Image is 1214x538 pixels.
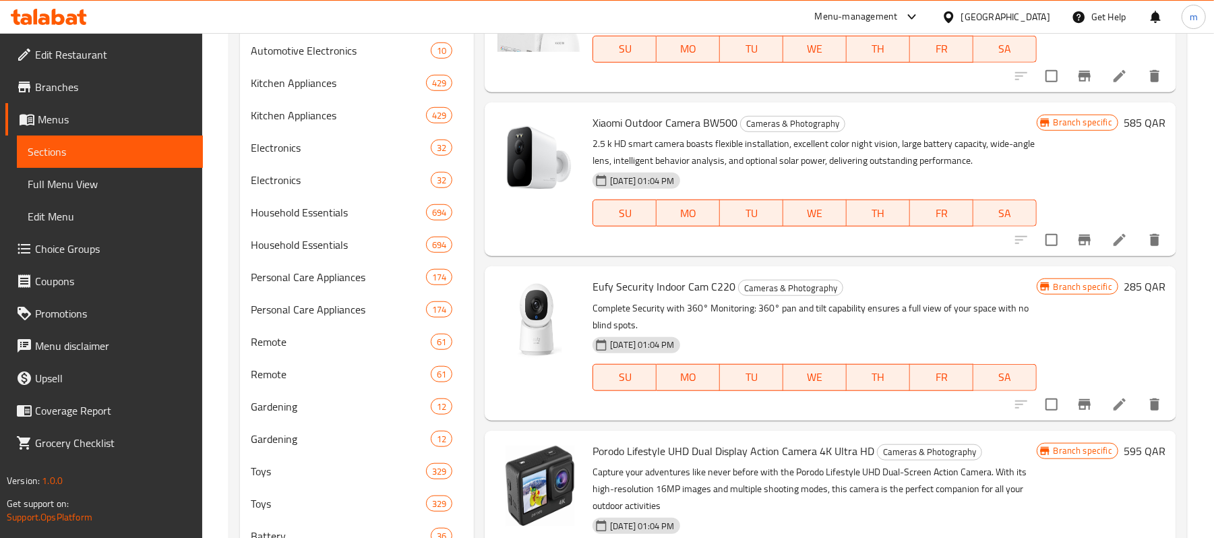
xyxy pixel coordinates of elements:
[240,423,474,455] div: Gardening12
[7,472,40,489] span: Version:
[877,444,982,460] div: Cameras & Photography
[593,464,1036,514] p: Capture your adventures like never before with the Porodo Lifestyle UHD Dual-Screen Action Camera...
[35,241,192,257] span: Choice Groups
[431,334,452,350] div: items
[1124,113,1165,132] h6: 585 QAR
[431,398,452,415] div: items
[720,200,783,227] button: TU
[251,204,426,220] span: Household Essentials
[1139,60,1171,92] button: delete
[35,79,192,95] span: Branches
[431,174,452,187] span: 32
[852,367,905,387] span: TH
[979,367,1031,387] span: SA
[38,111,192,127] span: Menus
[251,107,426,123] span: Kitchen Appliances
[741,116,845,131] span: Cameras & Photography
[1048,116,1118,129] span: Branch specific
[240,293,474,326] div: Personal Care Appliances174
[427,303,452,316] span: 174
[910,36,973,63] button: FR
[1139,224,1171,256] button: delete
[961,9,1050,24] div: [GEOGRAPHIC_DATA]
[783,200,847,227] button: WE
[251,237,426,253] span: Household Essentials
[495,442,582,528] img: Porodo Lifestyle UHD Dual Display Action Camera 4K Ultra HD
[426,237,452,253] div: items
[605,520,679,533] span: [DATE] 01:04 PM
[251,398,431,415] div: Gardening
[251,463,426,479] span: Toys
[783,364,847,391] button: WE
[789,204,841,223] span: WE
[852,204,905,223] span: TH
[725,204,778,223] span: TU
[495,277,582,363] img: Eufy Security Indoor Cam C220
[720,364,783,391] button: TU
[915,204,968,223] span: FR
[251,496,426,512] span: Toys
[35,435,192,451] span: Grocery Checklist
[1112,396,1128,413] a: Edit menu item
[1112,232,1128,248] a: Edit menu item
[1048,444,1118,457] span: Branch specific
[593,36,657,63] button: SU
[1068,224,1101,256] button: Branch-specific-item
[593,441,874,461] span: Porodo Lifestyle UHD Dual Display Action Camera 4K Ultra HD
[720,36,783,63] button: TU
[240,229,474,261] div: Household Essentials694
[431,44,452,57] span: 10
[427,77,452,90] span: 429
[240,487,474,520] div: Toys329
[657,200,720,227] button: MO
[431,172,452,188] div: items
[593,300,1036,334] p: Complete Security with 360° Monitoring: 360° pan and tilt capability ensures a full view of your ...
[240,358,474,390] div: Remote61
[1068,60,1101,92] button: Branch-specific-item
[17,168,203,200] a: Full Menu View
[251,301,426,318] span: Personal Care Appliances
[593,113,737,133] span: Xiaomi Outdoor Camera BW500
[35,47,192,63] span: Edit Restaurant
[979,204,1031,223] span: SA
[251,172,431,188] span: Electronics
[240,261,474,293] div: Personal Care Appliances174
[427,109,452,122] span: 429
[847,36,910,63] button: TH
[251,75,426,91] div: Kitchen Appliances
[431,140,452,156] div: items
[426,496,452,512] div: items
[17,200,203,233] a: Edit Menu
[973,36,1037,63] button: SA
[979,39,1031,59] span: SA
[740,116,845,132] div: Cameras & Photography
[725,39,778,59] span: TU
[251,140,431,156] span: Electronics
[605,175,679,187] span: [DATE] 01:04 PM
[593,364,657,391] button: SU
[1190,9,1198,24] span: m
[593,276,735,297] span: Eufy Security Indoor Cam C220
[240,196,474,229] div: Household Essentials694
[5,38,203,71] a: Edit Restaurant
[593,136,1036,169] p: 2.5 k HD smart camera boasts flexible installation, excellent color night vision, large battery c...
[7,495,69,512] span: Get support on:
[426,107,452,123] div: items
[593,200,657,227] button: SU
[1037,226,1066,254] span: Select to update
[910,200,973,227] button: FR
[1037,390,1066,419] span: Select to update
[35,370,192,386] span: Upsell
[5,330,203,362] a: Menu disclaimer
[815,9,898,25] div: Menu-management
[240,67,474,99] div: Kitchen Appliances429
[599,39,651,59] span: SU
[1112,68,1128,84] a: Edit menu item
[605,338,679,351] span: [DATE] 01:04 PM
[662,39,715,59] span: MO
